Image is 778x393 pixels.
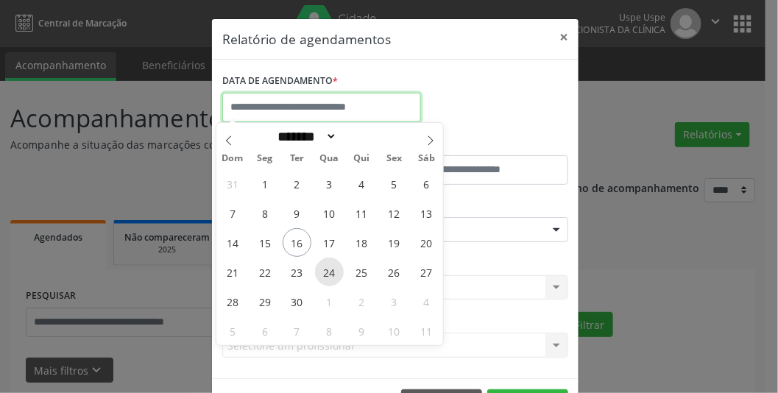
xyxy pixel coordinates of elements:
span: Setembro 13, 2025 [412,199,441,227]
span: Setembro 18, 2025 [347,228,376,257]
span: Setembro 12, 2025 [380,199,409,227]
span: Setembro 22, 2025 [250,258,279,286]
input: Year [337,129,386,144]
span: Outubro 9, 2025 [347,316,376,345]
span: Setembro 7, 2025 [218,199,247,227]
span: Setembro 20, 2025 [412,228,441,257]
span: Qui [346,154,378,163]
span: Outubro 1, 2025 [315,287,344,316]
span: Setembro 15, 2025 [250,228,279,257]
label: ATÉ [399,132,568,155]
span: Outubro 10, 2025 [380,316,409,345]
span: Ter [281,154,314,163]
span: Outubro 6, 2025 [250,316,279,345]
span: Outubro 3, 2025 [380,287,409,316]
span: Outubro 7, 2025 [283,316,311,345]
span: Setembro 24, 2025 [315,258,344,286]
span: Setembro 16, 2025 [283,228,311,257]
span: Setembro 5, 2025 [380,169,409,198]
span: Outubro 11, 2025 [412,316,441,345]
span: Setembro 3, 2025 [315,169,344,198]
span: Setembro 21, 2025 [218,258,247,286]
span: Setembro 8, 2025 [250,199,279,227]
span: Setembro 17, 2025 [315,228,344,257]
span: Qua [314,154,346,163]
h5: Relatório de agendamentos [222,29,391,49]
span: Sáb [411,154,443,163]
span: Sex [378,154,411,163]
select: Month [273,129,338,144]
span: Setembro 27, 2025 [412,258,441,286]
span: Setembro 28, 2025 [218,287,247,316]
span: Seg [249,154,281,163]
span: Outubro 2, 2025 [347,287,376,316]
span: Setembro 1, 2025 [250,169,279,198]
span: Dom [216,154,249,163]
span: Setembro 30, 2025 [283,287,311,316]
span: Outubro 8, 2025 [315,316,344,345]
span: Setembro 11, 2025 [347,199,376,227]
span: Setembro 23, 2025 [283,258,311,286]
span: Setembro 25, 2025 [347,258,376,286]
label: DATA DE AGENDAMENTO [222,70,338,93]
span: Outubro 5, 2025 [218,316,247,345]
span: Setembro 19, 2025 [380,228,409,257]
span: Outubro 4, 2025 [412,287,441,316]
span: Setembro 2, 2025 [283,169,311,198]
span: Setembro 4, 2025 [347,169,376,198]
span: Setembro 6, 2025 [412,169,441,198]
span: Setembro 9, 2025 [283,199,311,227]
span: Setembro 29, 2025 [250,287,279,316]
span: Agosto 31, 2025 [218,169,247,198]
button: Close [549,19,579,55]
span: Setembro 14, 2025 [218,228,247,257]
span: Setembro 10, 2025 [315,199,344,227]
span: Setembro 26, 2025 [380,258,409,286]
